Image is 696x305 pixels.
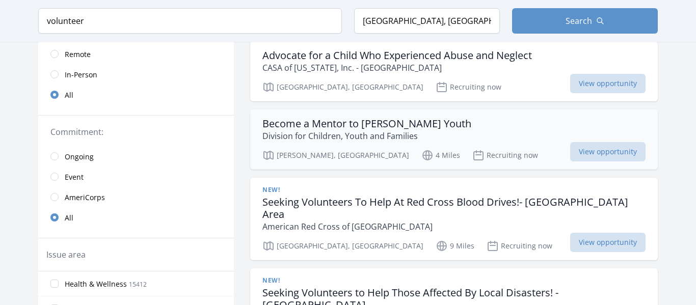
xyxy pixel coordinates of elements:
a: Event [38,167,234,187]
p: [GEOGRAPHIC_DATA], [GEOGRAPHIC_DATA] [262,81,423,93]
button: Search [512,8,658,34]
a: AmeriCorps [38,187,234,207]
span: Health & Wellness [65,279,127,289]
span: View opportunity [570,74,646,93]
p: CASA of [US_STATE], Inc. - [GEOGRAPHIC_DATA] [262,62,532,74]
legend: Issue area [46,248,86,261]
span: Event [65,172,84,182]
legend: Commitment: [50,126,222,138]
p: [GEOGRAPHIC_DATA], [GEOGRAPHIC_DATA] [262,240,423,252]
a: Ongoing [38,146,234,167]
input: Health & Wellness 15412 [50,280,59,288]
span: New! [262,276,280,285]
span: New! [262,186,280,194]
a: Remote [38,44,234,64]
p: 4 Miles [421,149,460,161]
a: In-Person [38,64,234,85]
span: In-Person [65,70,97,80]
span: 15412 [129,280,147,289]
a: All [38,207,234,228]
p: American Red Cross of [GEOGRAPHIC_DATA] [262,220,646,233]
span: Search [566,15,592,27]
p: Division for Children, Youth and Families [262,130,471,142]
a: Become a Mentor to [PERSON_NAME] Youth Division for Children, Youth and Families [PERSON_NAME], [... [250,109,658,170]
h3: Seeking Volunteers To Help At Red Cross Blood Drives!- [GEOGRAPHIC_DATA] Area [262,196,646,220]
span: AmeriCorps [65,192,105,203]
h3: Become a Mentor to [PERSON_NAME] Youth [262,118,471,130]
p: Recruiting now [472,149,538,161]
span: Remote [65,49,91,60]
p: [PERSON_NAME], [GEOGRAPHIC_DATA] [262,149,409,161]
a: All [38,85,234,105]
span: View opportunity [570,142,646,161]
p: Recruiting now [487,240,552,252]
span: View opportunity [570,233,646,252]
span: All [65,90,73,100]
input: Location [354,8,500,34]
p: Recruiting now [436,81,501,93]
p: 9 Miles [436,240,474,252]
a: New! Seeking Volunteers To Help At Red Cross Blood Drives!- [GEOGRAPHIC_DATA] Area American Red C... [250,178,658,260]
span: All [65,213,73,223]
span: Ongoing [65,152,94,162]
input: Keyword [38,8,342,34]
h3: Advocate for a Child Who Experienced Abuse and Neglect [262,49,532,62]
a: Advocate for a Child Who Experienced Abuse and Neglect CASA of [US_STATE], Inc. - [GEOGRAPHIC_DAT... [250,41,658,101]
